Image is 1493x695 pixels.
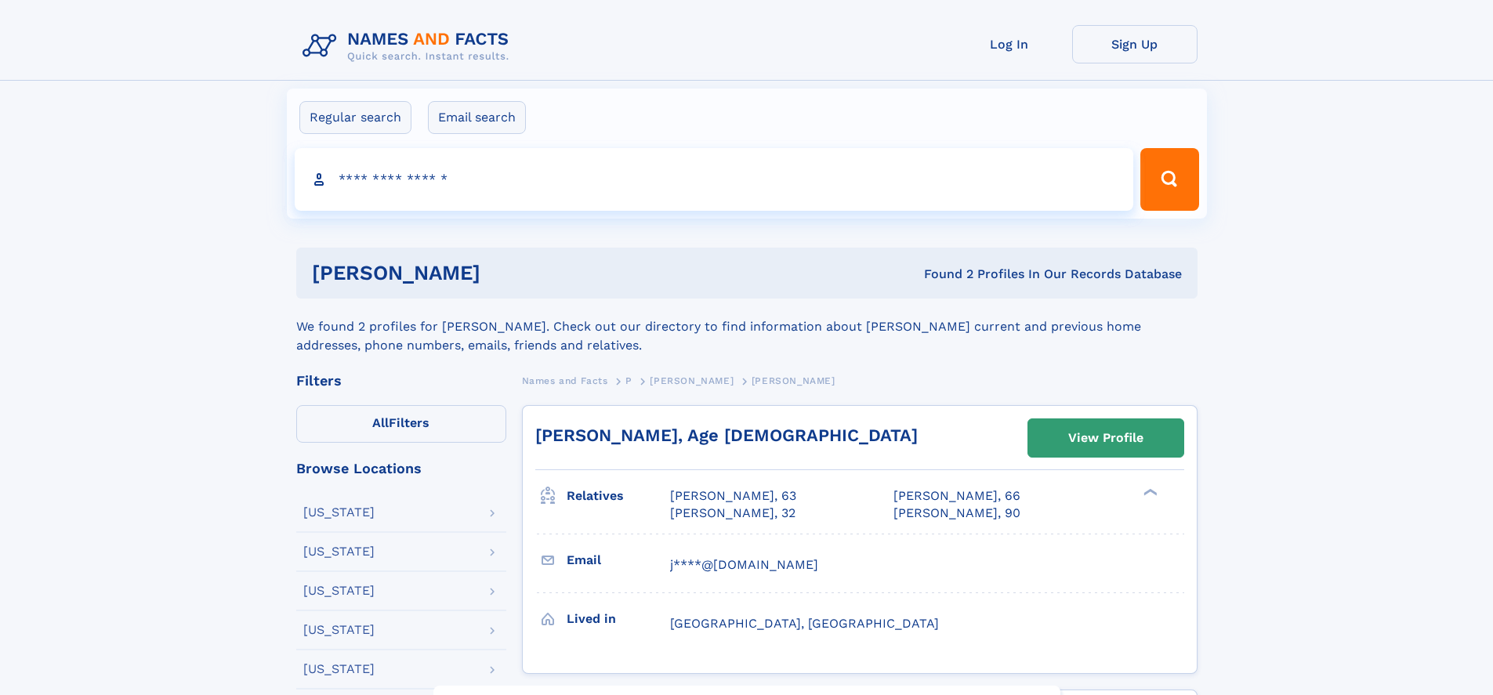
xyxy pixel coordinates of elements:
img: Logo Names and Facts [296,25,522,67]
a: [PERSON_NAME] [650,371,734,390]
a: View Profile [1028,419,1183,457]
div: ❯ [1140,487,1158,498]
div: [US_STATE] [303,663,375,675]
label: Filters [296,405,506,443]
a: Sign Up [1072,25,1198,63]
div: [US_STATE] [303,506,375,519]
span: P [625,375,632,386]
label: Email search [428,101,526,134]
h3: Lived in [567,606,670,632]
span: All [372,415,389,430]
span: [PERSON_NAME] [752,375,835,386]
span: [PERSON_NAME] [650,375,734,386]
a: [PERSON_NAME], 90 [893,505,1020,522]
a: Names and Facts [522,371,608,390]
div: We found 2 profiles for [PERSON_NAME]. Check out our directory to find information about [PERSON_... [296,299,1198,355]
a: Log In [947,25,1072,63]
a: [PERSON_NAME], Age [DEMOGRAPHIC_DATA] [535,425,918,445]
input: search input [295,148,1134,211]
h1: [PERSON_NAME] [312,263,702,283]
span: [GEOGRAPHIC_DATA], [GEOGRAPHIC_DATA] [670,616,939,631]
div: [US_STATE] [303,585,375,597]
div: Browse Locations [296,462,506,476]
div: View Profile [1068,420,1143,456]
a: [PERSON_NAME], 66 [893,487,1020,505]
div: Found 2 Profiles In Our Records Database [702,266,1182,283]
div: [US_STATE] [303,624,375,636]
h3: Relatives [567,483,670,509]
a: [PERSON_NAME], 63 [670,487,796,505]
a: [PERSON_NAME], 32 [670,505,795,522]
label: Regular search [299,101,411,134]
a: P [625,371,632,390]
h3: Email [567,547,670,574]
div: [US_STATE] [303,545,375,558]
div: Filters [296,374,506,388]
button: Search Button [1140,148,1198,211]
